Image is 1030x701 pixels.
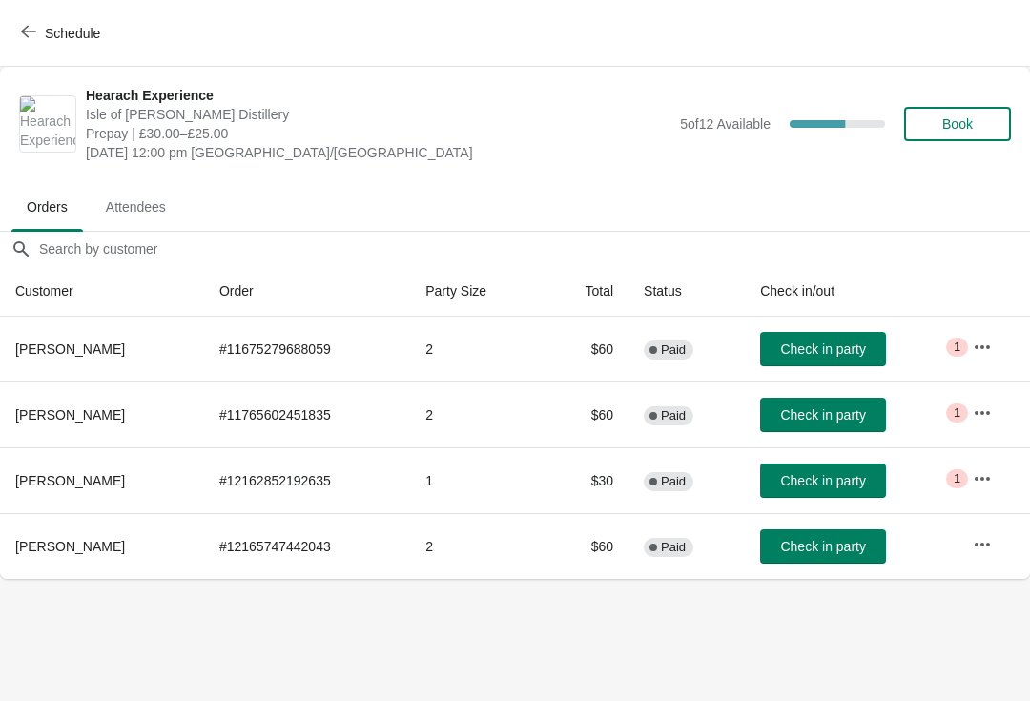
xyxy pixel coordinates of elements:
[760,332,886,366] button: Check in party
[954,340,960,355] span: 1
[20,96,75,152] img: Hearach Experience
[38,232,1030,266] input: Search by customer
[780,473,865,488] span: Check in party
[942,116,973,132] span: Book
[745,266,958,317] th: Check in/out
[10,16,115,51] button: Schedule
[11,190,83,224] span: Orders
[15,407,125,423] span: [PERSON_NAME]
[661,474,686,489] span: Paid
[954,471,960,486] span: 1
[760,529,886,564] button: Check in party
[86,86,670,105] span: Hearach Experience
[410,381,543,447] td: 2
[15,473,125,488] span: [PERSON_NAME]
[45,26,100,41] span: Schedule
[410,317,543,381] td: 2
[760,464,886,498] button: Check in party
[780,407,865,423] span: Check in party
[661,540,686,555] span: Paid
[954,405,960,421] span: 1
[204,317,410,381] td: # 11675279688059
[15,539,125,554] span: [PERSON_NAME]
[86,124,670,143] span: Prepay | £30.00–£25.00
[91,190,181,224] span: Attendees
[86,105,670,124] span: Isle of [PERSON_NAME] Distillery
[410,513,543,579] td: 2
[780,539,865,554] span: Check in party
[780,341,865,357] span: Check in party
[410,447,543,513] td: 1
[204,381,410,447] td: # 11765602451835
[544,447,629,513] td: $30
[15,341,125,357] span: [PERSON_NAME]
[661,408,686,423] span: Paid
[904,107,1011,141] button: Book
[680,116,771,132] span: 5 of 12 Available
[204,266,410,317] th: Order
[86,143,670,162] span: [DATE] 12:00 pm [GEOGRAPHIC_DATA]/[GEOGRAPHIC_DATA]
[628,266,745,317] th: Status
[204,513,410,579] td: # 12165747442043
[760,398,886,432] button: Check in party
[544,381,629,447] td: $60
[544,266,629,317] th: Total
[544,317,629,381] td: $60
[661,342,686,358] span: Paid
[204,447,410,513] td: # 12162852192635
[410,266,543,317] th: Party Size
[544,513,629,579] td: $60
